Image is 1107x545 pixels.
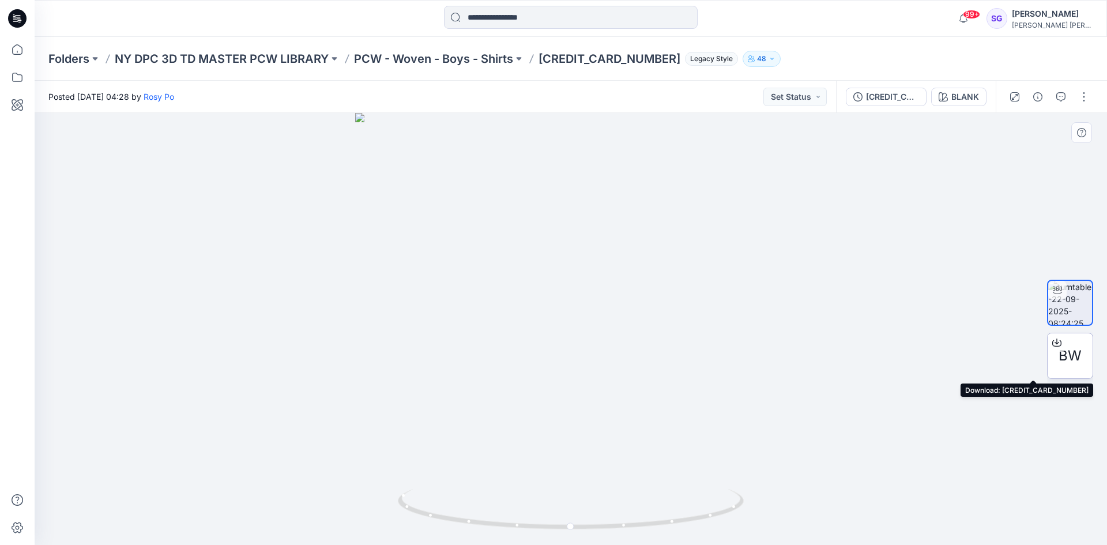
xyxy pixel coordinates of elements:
[115,51,329,67] a: NY DPC 3D TD MASTER PCW LIBRARY
[685,52,738,66] span: Legacy Style
[757,52,766,65] p: 48
[931,88,986,106] button: BLANK
[1048,281,1092,325] img: turntable-22-09-2025-08:24:25
[354,51,513,67] a: PCW - Woven - Boys - Shirts
[539,51,680,67] p: [CREDIT_CARD_NUMBER]
[743,51,781,67] button: 48
[1012,7,1093,21] div: [PERSON_NAME]
[48,51,89,67] a: Folders
[963,10,980,19] span: 99+
[951,91,979,103] div: BLANK
[1012,21,1093,29] div: [PERSON_NAME] [PERSON_NAME]
[680,51,738,67] button: Legacy Style
[1059,345,1082,366] span: BW
[866,91,919,103] div: [CREDIT_CARD_NUMBER]
[986,8,1007,29] div: SG
[1029,88,1047,106] button: Details
[144,92,174,102] a: Rosy Po
[48,91,174,103] span: Posted [DATE] 04:28 by
[846,88,927,106] button: [CREDIT_CARD_NUMBER]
